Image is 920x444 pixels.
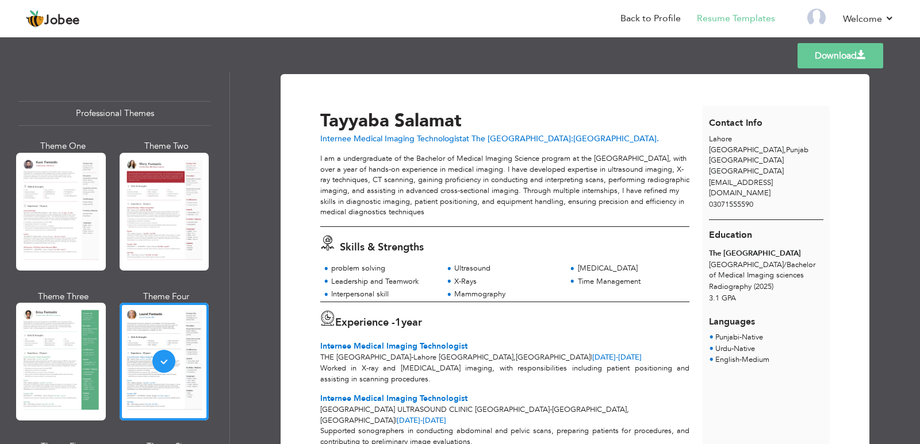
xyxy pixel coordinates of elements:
span: Salamat [394,109,462,133]
a: Jobee [26,10,80,28]
span: English [715,354,739,365]
a: Resume Templates [697,12,775,25]
div: Theme Four [122,291,212,303]
span: [GEOGRAPHIC_DATA] Bachelor of Medical Imaging sciences [709,260,815,281]
span: [GEOGRAPHIC_DATA] [320,415,395,426]
img: jobee.io [26,10,44,28]
div: Ultrasound [454,263,559,274]
span: , [513,352,516,362]
span: Internee Medical Imaging Technologist [320,393,467,404]
div: problem solving [331,263,436,274]
span: | [591,352,592,362]
span: 1 [395,315,401,330]
span: - [550,404,552,415]
span: Punjabi [715,332,739,342]
a: Download [798,43,883,68]
div: Professional Themes [18,101,211,126]
span: - [731,343,734,354]
span: - [411,352,413,362]
span: Urdu [715,343,731,354]
span: [GEOGRAPHIC_DATA] Ultrasound Clinic [GEOGRAPHIC_DATA] [320,404,550,415]
span: 03071555590 [709,199,753,210]
span: Radiography [709,281,752,292]
div: Interpersonal skill [331,289,436,300]
span: Experience - [335,315,395,330]
span: Languages [709,307,755,329]
div: Theme One [18,140,108,152]
span: - [739,354,742,365]
div: Time Management [578,276,683,287]
span: - [739,332,742,342]
span: [DATE] [397,415,423,426]
span: Skills & Strengths [340,240,424,254]
a: Back to Profile [620,12,681,25]
label: year [395,315,422,330]
span: (2025) [754,281,773,292]
div: Theme Two [122,140,212,152]
span: [GEOGRAPHIC_DATA] [709,166,784,176]
span: at The [GEOGRAPHIC_DATA]:[GEOGRAPHIC_DATA]. [462,133,659,144]
li: Native [715,332,763,343]
span: Internee Medical Imaging Technologist [320,341,467,352]
span: - [616,352,618,362]
div: X-Rays [454,276,559,287]
a: Welcome [843,12,894,26]
span: [GEOGRAPHIC_DATA] [552,404,627,415]
div: Theme Three [18,291,108,303]
span: [DATE] [592,352,642,362]
span: Lahore [GEOGRAPHIC_DATA] [413,352,513,362]
span: Education [709,229,752,241]
span: [GEOGRAPHIC_DATA] [516,352,591,362]
span: [DATE] [592,352,618,362]
span: , [627,404,629,415]
div: Worked in X-ray and [MEDICAL_DATA] imaging, with responsibilities including patient positioning a... [314,363,696,384]
span: [DATE] [397,415,446,426]
span: Internee Medical Imaging Technologist [320,133,462,144]
span: The [GEOGRAPHIC_DATA] [320,352,411,362]
div: Leadership and Teamwork [331,276,436,287]
span: / [784,260,787,270]
div: Punjab [GEOGRAPHIC_DATA] [703,134,830,176]
div: I am a undergraduate of the Bachelor of Medical Imaging Science program at the [GEOGRAPHIC_DATA],... [320,153,689,217]
span: , [784,145,786,155]
span: Lahore [GEOGRAPHIC_DATA] [709,134,784,155]
span: Contact Info [709,117,762,129]
span: 3.1 GPA [709,293,736,303]
div: [MEDICAL_DATA] [578,263,683,274]
span: Tayyaba [320,109,389,133]
div: Mammography [454,289,559,300]
li: Medium [715,354,769,366]
li: Native [715,343,769,355]
span: Jobee [44,14,80,27]
span: [EMAIL_ADDRESS][DOMAIN_NAME] [709,177,773,199]
div: The [GEOGRAPHIC_DATA] [709,248,823,259]
span: | [395,415,397,426]
span: - [420,415,423,426]
img: Profile Img [807,9,826,27]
